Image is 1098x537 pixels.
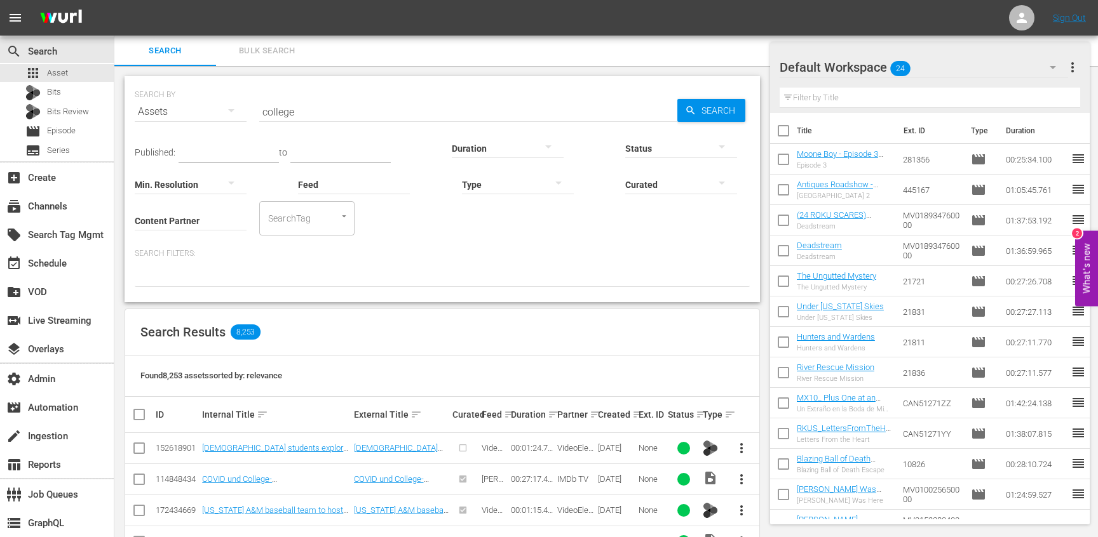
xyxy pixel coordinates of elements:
td: 21831 [898,296,965,327]
td: MV018934760000 [898,205,965,235]
a: Hunters and Wardens [797,332,875,341]
button: Open Feedback Widget [1075,231,1098,307]
span: Asset [47,67,68,79]
p: Search Filters: [135,248,750,259]
span: Search [696,99,745,122]
span: reorder [1071,486,1086,501]
span: sort [590,409,601,420]
span: VideoElephant (Bits) [482,505,506,534]
span: Bulk Search [224,44,310,58]
div: [GEOGRAPHIC_DATA] 2 [797,192,893,200]
div: Bits [25,85,41,100]
span: reorder [1071,395,1086,410]
td: 10826 [898,449,965,479]
span: Reports [6,457,22,472]
span: reorder [1071,364,1086,380]
a: River Rescue Mission [797,362,874,372]
div: Bits Review [25,104,41,119]
span: Episode [971,517,986,533]
div: Internal Title [202,407,349,422]
span: Schedule [6,256,22,271]
a: [US_STATE] A&M baseball team to host regional.mp4 [202,505,348,524]
a: Under [US_STATE] Skies [797,302,884,311]
img: ans4CAIJ8jUAAAAAAAAAAAAAAAAAAAAAAAAgQb4GAAAAAAAAAAAAAAAAAAAAAAAAJMjXAAAAAAAAAAAAAAAAAAAAAAAAgAT5G... [30,3,91,33]
td: CAN51271ZZ [898,388,965,418]
span: Episode [971,335,986,350]
a: COVID und College-Mitbewohner/Autovandalismus und Eifersucht [202,474,330,503]
a: [PERSON_NAME] Was Here [797,484,881,503]
a: Deadstream [797,241,842,250]
td: 21811 [898,327,965,357]
div: 114848434 [156,474,198,484]
div: Blazing Ball of Death Escape [797,466,893,474]
span: [PERSON_NAME] [482,474,503,503]
button: more_vert [726,464,757,494]
span: Episode [971,243,986,258]
div: Duration [511,407,553,422]
span: VideoElephant Ltd [557,443,593,462]
span: Asset [25,65,41,81]
th: Title [797,113,896,149]
button: more_vert [726,433,757,463]
span: Episode [47,124,76,137]
td: 01:38:07.815 [1001,418,1071,449]
div: 00:27:17.402 [511,474,553,484]
span: Published: [135,147,175,157]
span: sort [410,409,422,420]
span: Episode [971,152,986,167]
div: 172434669 [156,505,198,515]
td: 01:05:45.761 [1001,175,1071,205]
td: 21721 [898,266,965,296]
span: reorder [1071,182,1086,197]
a: [DEMOGRAPHIC_DATA] students explore Chinese culture in [GEOGRAPHIC_DATA] [354,443,445,481]
a: Sign Out [1053,13,1086,23]
button: more_vert [1065,52,1080,83]
span: VideoElephant Ltd [557,505,593,524]
div: 00:01:15.409 [511,505,553,515]
span: Episode [971,213,986,228]
div: Created [598,407,635,422]
a: MX10_ Plus One at an Amish Wedding [797,393,881,412]
span: Search [6,44,22,59]
span: Live Streaming [6,313,22,328]
span: reorder [1071,334,1086,349]
div: [DATE] [598,443,635,453]
a: Antiques Roadshow - [GEOGRAPHIC_DATA] 2 (S47E13) [797,180,880,208]
div: 00:01:24.718 [511,443,553,453]
span: reorder [1071,425,1086,441]
td: 00:27:11.577 [1001,357,1071,388]
div: 2 [1072,229,1082,239]
div: Curated [452,409,478,420]
a: COVID und College-Mitbewohner/Autovandalismus und Eifersucht [354,474,446,503]
th: Ext. ID [896,113,963,149]
span: to [279,147,287,157]
div: The Ungutted Mystery [797,283,876,291]
div: Feed [482,407,507,422]
span: reorder [1071,273,1086,288]
img: TV Bits [703,503,718,518]
span: 24 [890,55,911,82]
span: BITS [703,439,718,457]
span: Bits Review [47,105,89,118]
span: VideoElephant (Bits) [482,443,506,472]
span: reorder [1071,151,1086,166]
span: sort [257,409,268,420]
span: Series [47,144,70,157]
div: Type [703,407,722,422]
span: reorder [1071,517,1086,532]
td: 01:37:53.192 [1001,205,1071,235]
span: more_vert [1065,60,1080,75]
span: Automation [6,400,22,415]
td: 00:27:27.113 [1001,296,1071,327]
div: ID [156,409,198,420]
span: Bits [47,86,61,98]
div: External Title [354,407,449,422]
span: 8,253 [231,324,261,340]
div: Ext. ID [639,409,664,420]
div: River Rescue Mission [797,375,874,383]
img: TV Bits [703,441,718,456]
span: sort [696,409,707,420]
div: None [639,443,664,453]
span: Search Tag Mgmt [6,227,22,242]
td: MV010025650000 [898,479,965,510]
